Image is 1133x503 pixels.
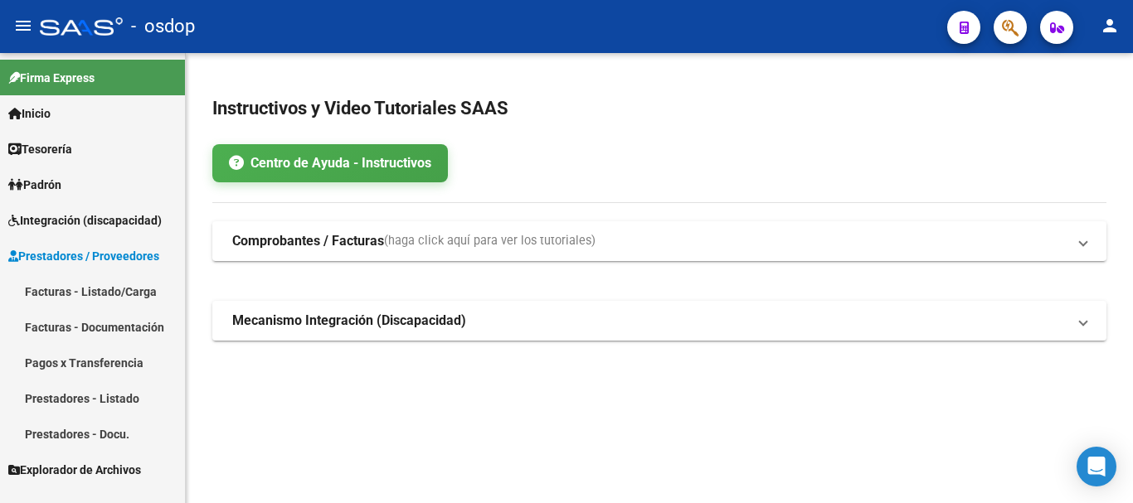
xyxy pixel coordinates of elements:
span: - osdop [131,8,195,45]
span: Inicio [8,104,51,123]
span: Explorador de Archivos [8,461,141,479]
span: Integración (discapacidad) [8,211,162,230]
div: Open Intercom Messenger [1077,447,1116,486]
span: Prestadores / Proveedores [8,247,159,265]
strong: Comprobantes / Facturas [232,232,384,250]
strong: Mecanismo Integración (Discapacidad) [232,312,466,330]
span: (haga click aquí para ver los tutoriales) [384,232,596,250]
a: Centro de Ayuda - Instructivos [212,144,448,182]
mat-expansion-panel-header: Mecanismo Integración (Discapacidad) [212,301,1106,341]
h2: Instructivos y Video Tutoriales SAAS [212,93,1106,124]
mat-icon: person [1100,16,1120,36]
mat-expansion-panel-header: Comprobantes / Facturas(haga click aquí para ver los tutoriales) [212,221,1106,261]
span: Firma Express [8,69,95,87]
span: Padrón [8,176,61,194]
mat-icon: menu [13,16,33,36]
span: Tesorería [8,140,72,158]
